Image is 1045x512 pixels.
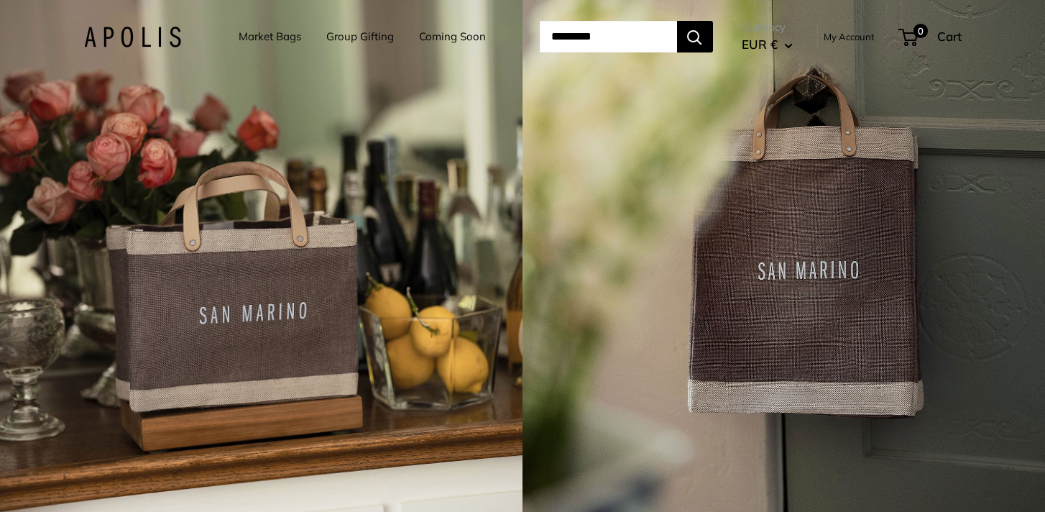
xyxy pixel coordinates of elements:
[326,27,394,47] a: Group Gifting
[677,21,713,52] button: Search
[742,17,793,37] span: Currency
[742,33,793,56] button: EUR €
[540,21,677,52] input: Search...
[419,27,486,47] a: Coming Soon
[742,37,778,52] span: EUR €
[239,27,301,47] a: Market Bags
[937,29,962,44] span: Cart
[913,24,927,38] span: 0
[84,27,181,47] img: Apolis
[824,28,875,45] a: My Account
[900,25,962,48] a: 0 Cart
